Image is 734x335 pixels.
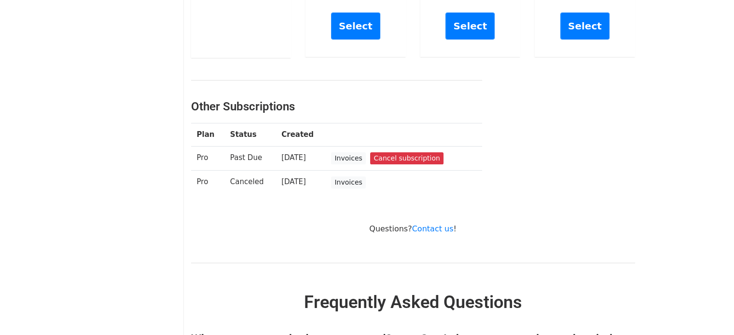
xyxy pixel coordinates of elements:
td: Canceled [224,170,276,194]
td: Pro [191,146,224,170]
a: Select [331,13,380,40]
iframe: Chat Widget [686,289,734,335]
a: Contact us [412,224,454,233]
div: Widget de chat [686,289,734,335]
h2: Frequently Asked Questions [191,292,635,313]
td: [DATE] [276,146,325,170]
td: [DATE] [276,170,325,194]
h3: Other Subscriptions [191,100,482,114]
a: Select [560,13,609,40]
p: Questions? ! [191,224,635,234]
td: Past Due [224,146,276,170]
th: Plan [191,123,224,147]
a: Select [445,13,495,40]
th: Status [224,123,276,147]
a: Cancel subscription [370,152,443,164]
td: Pro [191,170,224,194]
th: Created [276,123,325,147]
a: Invoices [331,152,365,164]
a: Invoices [331,176,365,188]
